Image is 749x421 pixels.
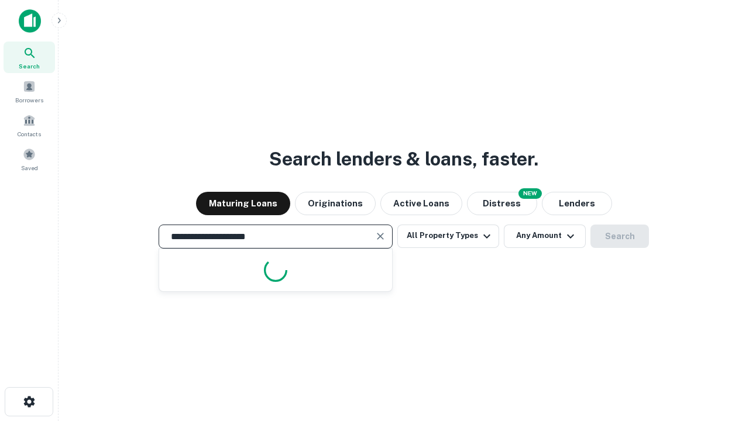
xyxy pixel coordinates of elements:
span: Borrowers [15,95,43,105]
span: Saved [21,163,38,172]
h3: Search lenders & loans, faster. [269,145,538,173]
a: Saved [4,143,55,175]
span: Contacts [18,129,41,139]
button: Lenders [542,192,612,215]
button: Maturing Loans [196,192,290,215]
button: Clear [372,228,389,244]
span: Search [19,61,40,71]
img: capitalize-icon.png [19,9,41,33]
a: Borrowers [4,75,55,107]
button: Any Amount [504,225,586,248]
button: Originations [295,192,376,215]
button: Search distressed loans with lien and other non-mortgage details. [467,192,537,215]
div: NEW [518,188,542,199]
a: Search [4,42,55,73]
a: Contacts [4,109,55,141]
button: Active Loans [380,192,462,215]
iframe: Chat Widget [690,327,749,384]
button: All Property Types [397,225,499,248]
